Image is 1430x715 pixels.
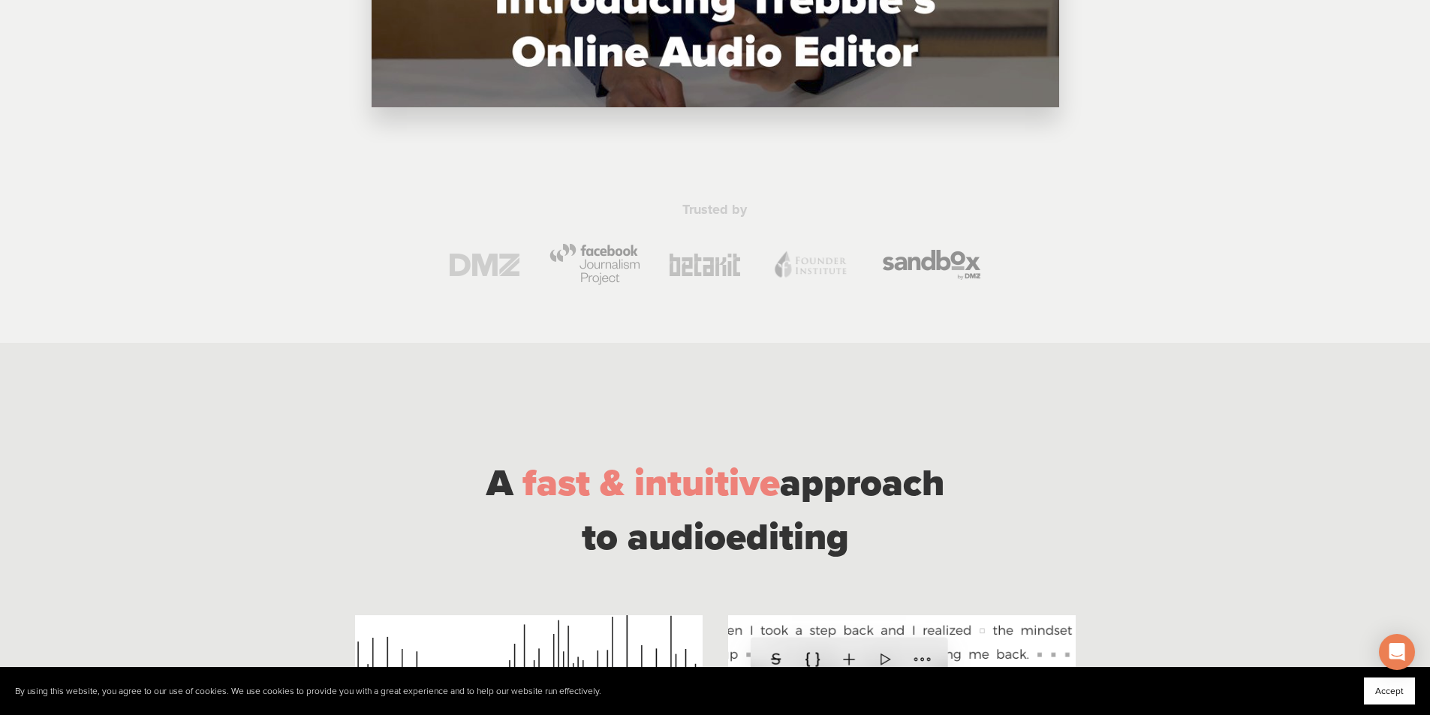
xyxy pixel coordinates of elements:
img: https%3A%2F%2Fweb.trebble.fm%2Flanding_page_assets%2Fsandbox_gray.png [883,250,980,280]
img: https%3A%2F%2Fweb.trebble.fm%2Flanding_page_assets%2Fdmz_gray.png [450,254,519,276]
img: https%3A%2F%2Fweb.trebble.fm%2Flanding_page_assets%2Ffacebook_journalism_gray.png [549,244,640,285]
div: Open Intercom Messenger [1379,634,1415,670]
img: https%3A%2F%2Fweb.trebble.fm%2Flanding_page_assets%2FbetakitLogo.png [670,254,740,276]
p: Trusted by [417,201,1013,218]
p: By using this website, you agree to our use of cookies. We use cookies to provide you with a grea... [15,686,601,697]
span: Accept [1375,686,1404,696]
span: A [486,461,513,506]
img: https%3A%2F%2Fweb.trebble.fm%2Flanding_page_assets%2Ffi_gray.png [770,248,853,281]
span: editing [726,515,849,560]
span: fast & intuitive [522,461,780,506]
button: Accept [1364,677,1415,704]
div: approach to audio [355,456,1076,564]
